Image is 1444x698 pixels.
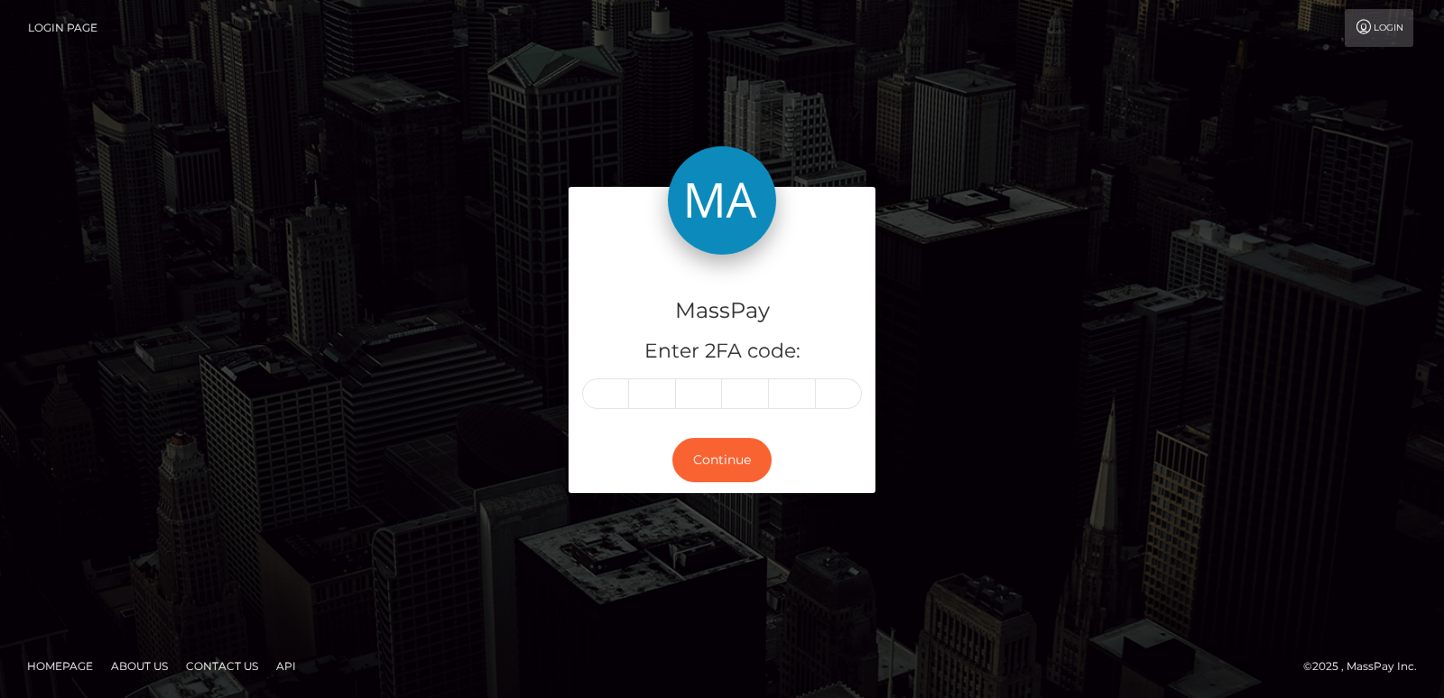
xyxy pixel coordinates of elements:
img: MassPay [668,146,776,255]
h5: Enter 2FA code: [582,338,862,366]
a: API [269,652,303,680]
button: Continue [672,438,772,482]
a: About Us [104,652,175,680]
a: Contact Us [179,652,265,680]
a: Login Page [28,9,97,47]
a: Login [1345,9,1413,47]
h4: MassPay [582,295,862,327]
a: Homepage [20,652,100,680]
div: © 2025 , MassPay Inc. [1303,656,1430,676]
